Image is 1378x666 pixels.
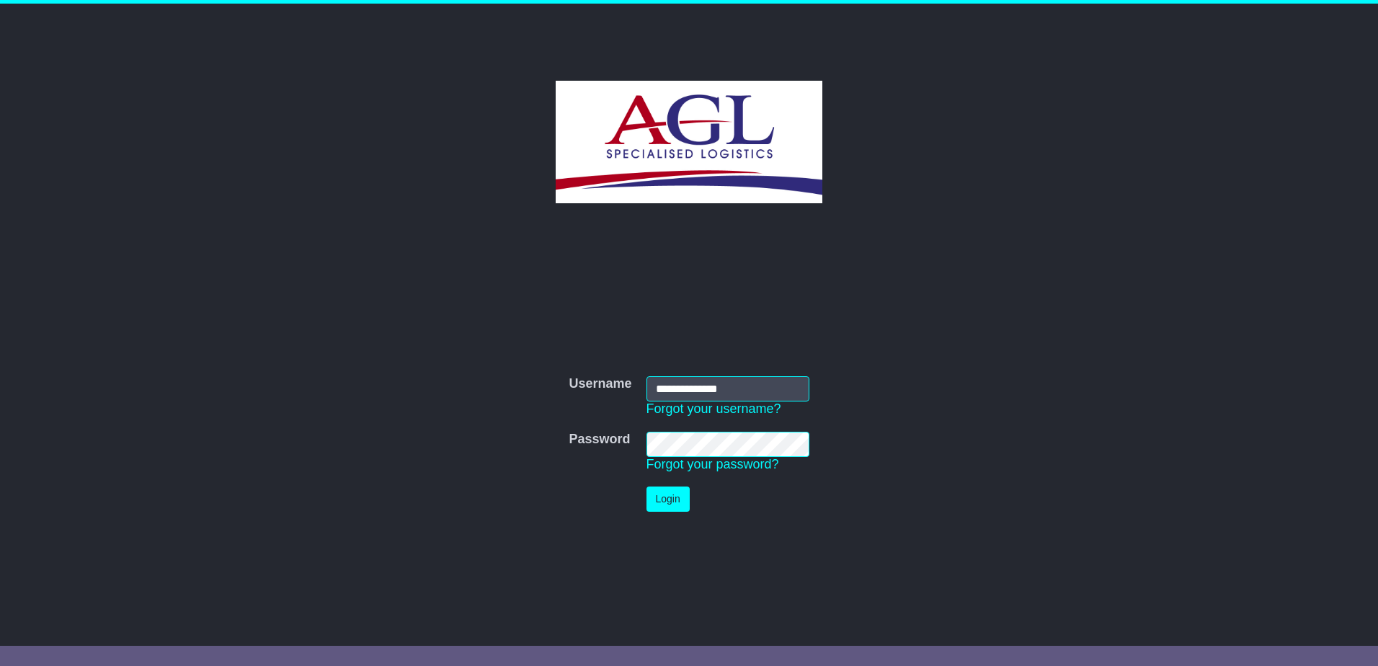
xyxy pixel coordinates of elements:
[569,432,630,448] label: Password
[646,487,690,512] button: Login
[556,81,822,203] img: AGL SPECIALISED LOGISTICS
[646,401,781,416] a: Forgot your username?
[646,457,779,471] a: Forgot your password?
[569,376,631,392] label: Username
